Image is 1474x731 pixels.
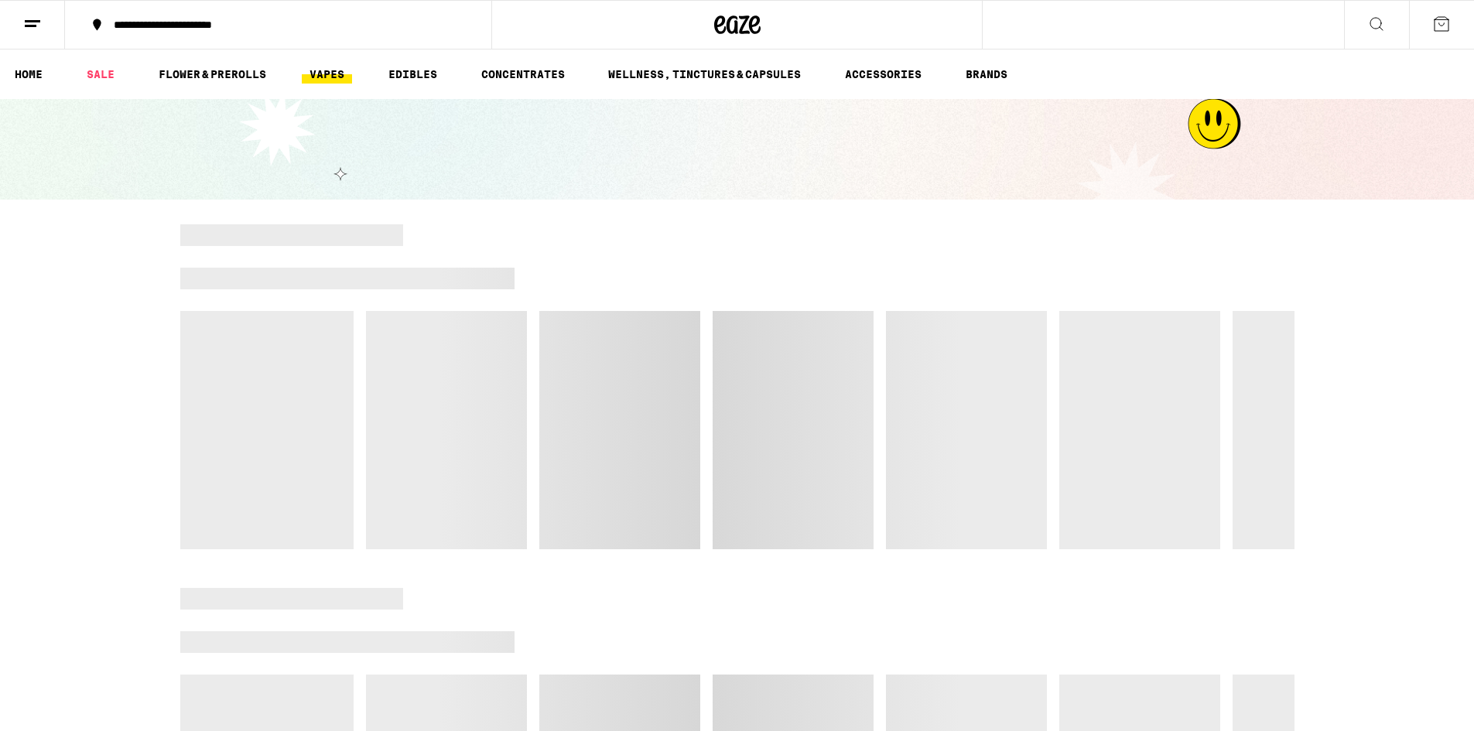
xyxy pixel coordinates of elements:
a: VAPES [302,65,352,84]
a: EDIBLES [381,65,445,84]
a: BRANDS [958,65,1015,84]
a: WELLNESS, TINCTURES & CAPSULES [600,65,809,84]
a: HOME [7,65,50,84]
a: SALE [79,65,122,84]
a: CONCENTRATES [474,65,573,84]
a: FLOWER & PREROLLS [151,65,274,84]
a: ACCESSORIES [837,65,929,84]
